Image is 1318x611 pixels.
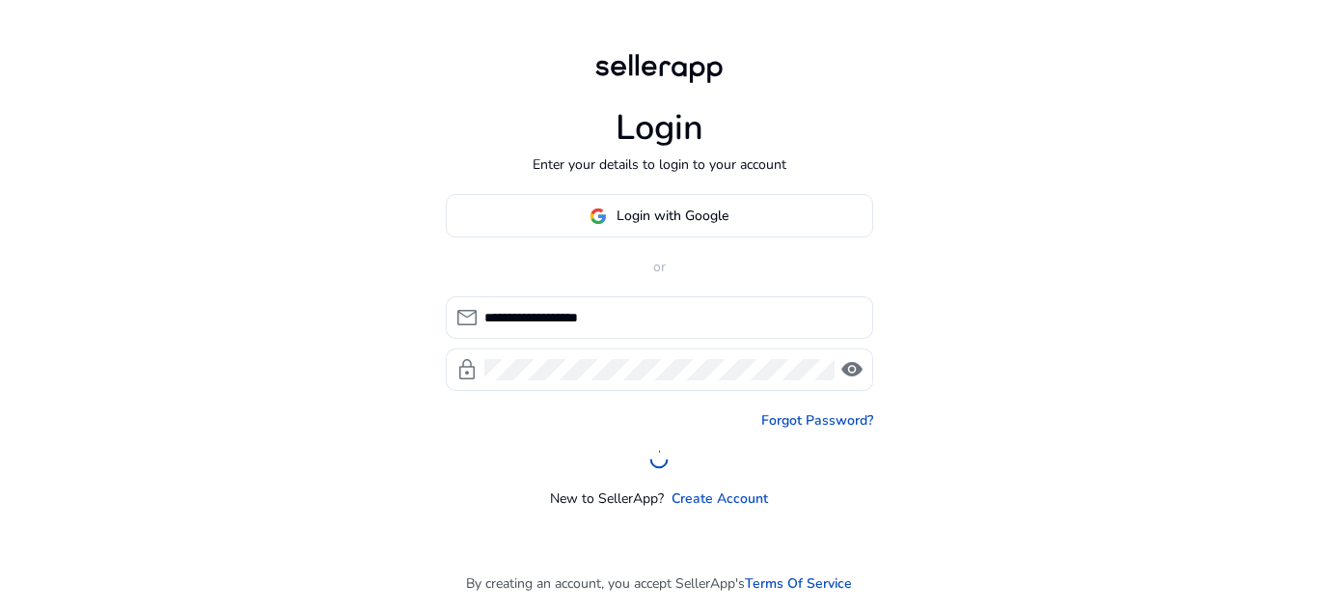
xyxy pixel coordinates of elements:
span: Login with Google [617,206,728,226]
span: lock [455,358,479,381]
span: visibility [840,358,864,381]
button: Login with Google [446,194,873,237]
a: Terms Of Service [745,573,852,594]
p: New to SellerApp? [550,488,664,509]
h1: Login [616,107,703,149]
span: mail [455,306,479,329]
img: google-logo.svg [590,208,607,225]
a: Forgot Password? [761,410,873,430]
p: Enter your details to login to your account [533,154,786,175]
a: Create Account [672,488,768,509]
p: or [446,257,873,277]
